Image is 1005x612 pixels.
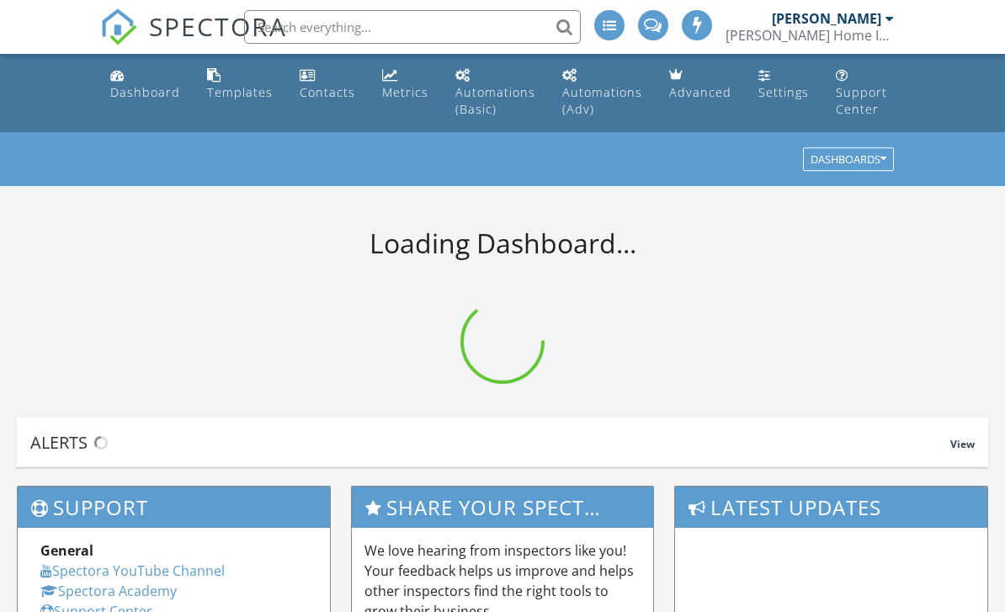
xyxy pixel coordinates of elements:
a: Spectora Academy [40,582,177,600]
img: The Best Home Inspection Software - Spectora [100,8,137,45]
a: Metrics [375,61,435,109]
input: Search everything... [244,10,581,44]
span: SPECTORA [149,8,287,44]
div: Automations (Adv) [562,84,642,117]
div: Ellis Home Inspections LLC [726,27,894,44]
a: Spectora YouTube Channel [40,561,225,580]
a: Support Center [829,61,901,125]
strong: General [40,541,93,560]
div: Alerts [30,431,950,454]
a: Advanced [662,61,738,109]
a: SPECTORA [100,23,287,58]
button: Dashboards [803,148,894,172]
div: Contacts [300,84,355,100]
div: Automations (Basic) [455,84,535,117]
div: Dashboards [811,154,886,166]
a: Dashboard [104,61,187,109]
div: Settings [758,84,809,100]
h3: Latest Updates [675,487,987,528]
a: Templates [200,61,279,109]
div: Metrics [382,84,428,100]
div: Templates [207,84,273,100]
a: Automations (Basic) [449,61,542,125]
a: Contacts [293,61,362,109]
div: [PERSON_NAME] [772,10,881,27]
div: Support Center [836,84,887,117]
a: Settings [752,61,816,109]
h3: Share Your Spectora Experience [352,487,654,528]
h3: Support [18,487,330,528]
span: View [950,437,975,451]
div: Advanced [669,84,731,100]
div: Dashboard [110,84,180,100]
a: Automations (Advanced) [556,61,649,125]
